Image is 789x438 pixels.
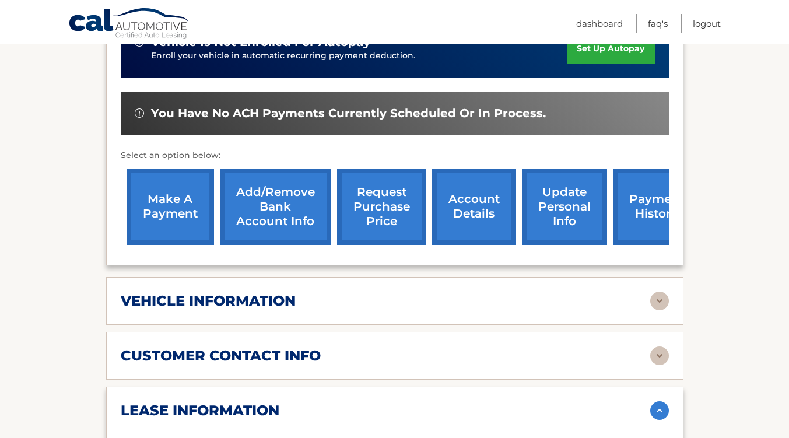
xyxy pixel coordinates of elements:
[576,14,623,33] a: Dashboard
[121,402,279,419] h2: lease information
[135,108,144,118] img: alert-white.svg
[567,33,654,64] a: set up autopay
[650,292,669,310] img: accordion-rest.svg
[121,149,669,163] p: Select an option below:
[68,8,191,41] a: Cal Automotive
[121,347,321,365] h2: customer contact info
[693,14,721,33] a: Logout
[151,106,546,121] span: You have no ACH payments currently scheduled or in process.
[650,346,669,365] img: accordion-rest.svg
[220,169,331,245] a: Add/Remove bank account info
[613,169,700,245] a: payment history
[648,14,668,33] a: FAQ's
[121,292,296,310] h2: vehicle information
[151,50,567,62] p: Enroll your vehicle in automatic recurring payment deduction.
[650,401,669,420] img: accordion-active.svg
[522,169,607,245] a: update personal info
[337,169,426,245] a: request purchase price
[432,169,516,245] a: account details
[127,169,214,245] a: make a payment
